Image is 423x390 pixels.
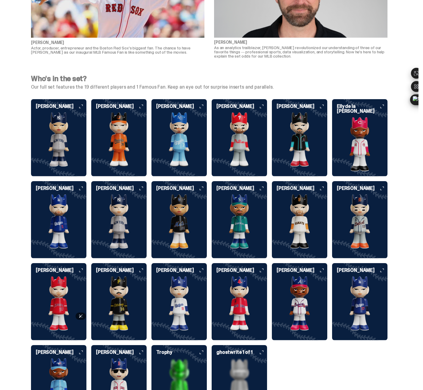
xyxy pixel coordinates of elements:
h6: [PERSON_NAME] [277,186,327,191]
img: card image [91,276,147,331]
img: card image [91,112,147,167]
img: card image [272,194,327,249]
h6: [PERSON_NAME] [277,104,327,109]
h6: ghostwrite 1 of 1 [216,350,267,355]
h6: [PERSON_NAME] [337,186,387,191]
img: card image [151,194,207,249]
h6: [PERSON_NAME] [216,268,267,273]
p: [PERSON_NAME] [214,40,387,44]
h6: [PERSON_NAME] [36,186,86,191]
img: card image [212,194,267,249]
img: card image [212,112,267,167]
img: card image [272,276,327,331]
h6: [PERSON_NAME] [156,268,207,273]
h6: Elly de la [PERSON_NAME] [337,104,387,114]
h6: [PERSON_NAME] [96,268,147,273]
img: card image [31,194,86,249]
h6: [PERSON_NAME] [337,268,387,273]
p: Actor, producer, entrepreneur and the Boston Red Sox's biggest fan. The chance to have [PERSON_NA... [31,46,204,54]
h6: [PERSON_NAME] [96,186,147,191]
img: card image [151,112,207,167]
h4: Who's in the set? [31,75,387,82]
img: card image [272,112,327,167]
h6: [PERSON_NAME] [216,186,267,191]
img: card image [91,194,147,249]
img: card image [151,276,207,331]
p: Our full set features the 19 different players and 1 Famous Fan. Keep an eye out for surprise ins... [31,85,387,90]
img: card image [212,276,267,331]
h6: [PERSON_NAME] [156,104,207,109]
img: card image [332,194,387,249]
img: card image [332,276,387,331]
h6: [PERSON_NAME] [96,350,147,355]
h6: Trophy [156,350,207,355]
h6: [PERSON_NAME] [156,186,207,191]
h6: [PERSON_NAME] [36,268,86,273]
p: As an analytics trailblazer, [PERSON_NAME] revolutionized our understanding of three of our favor... [214,46,387,58]
h6: [PERSON_NAME] [216,104,267,109]
p: [PERSON_NAME] [31,40,204,45]
h6: [PERSON_NAME] [277,268,327,273]
img: card image [31,276,86,331]
img: card image [332,117,387,171]
img: card image [31,112,86,167]
h6: [PERSON_NAME] [36,104,86,109]
h6: [PERSON_NAME] [96,104,147,109]
h6: [PERSON_NAME] [36,350,86,355]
